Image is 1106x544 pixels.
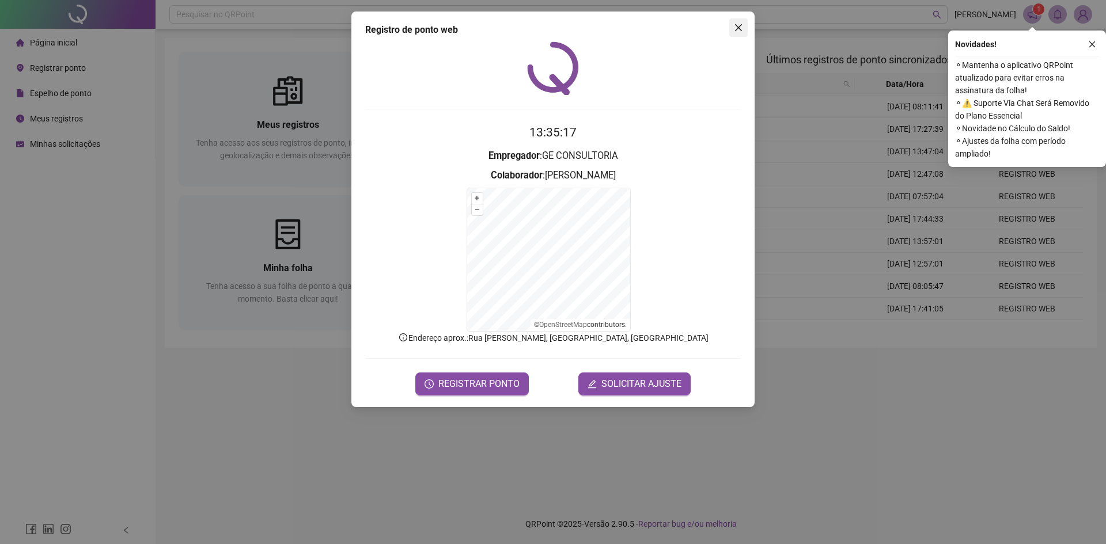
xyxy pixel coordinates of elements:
button: REGISTRAR PONTO [415,372,529,395]
span: SOLICITAR AJUSTE [601,377,681,391]
span: info-circle [398,332,408,343]
p: Endereço aprox. : Rua [PERSON_NAME], [GEOGRAPHIC_DATA], [GEOGRAPHIC_DATA] [365,332,741,344]
span: clock-circle [425,379,434,389]
button: + [472,193,483,204]
button: – [472,204,483,215]
span: close [734,23,743,32]
span: ⚬ Mantenha o aplicativo QRPoint atualizado para evitar erros na assinatura da folha! [955,59,1099,97]
span: Novidades ! [955,38,997,51]
span: REGISTRAR PONTO [438,377,520,391]
span: close [1088,40,1096,48]
a: OpenStreetMap [539,321,587,329]
strong: Empregador [488,150,540,161]
span: ⚬ ⚠️ Suporte Via Chat Será Removido do Plano Essencial [955,97,1099,122]
button: editSOLICITAR AJUSTE [578,372,691,395]
li: © contributors. [534,321,627,329]
span: ⚬ Novidade no Cálculo do Saldo! [955,122,1099,135]
time: 13:35:17 [529,125,577,139]
span: ⚬ Ajustes da folha com período ampliado! [955,135,1099,160]
div: Registro de ponto web [365,23,741,37]
span: edit [588,379,597,389]
h3: : GE CONSULTORIA [365,149,741,163]
img: QRPoint [527,41,579,95]
h3: : [PERSON_NAME] [365,168,741,183]
strong: Colaborador [491,170,543,181]
button: Close [729,18,748,37]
